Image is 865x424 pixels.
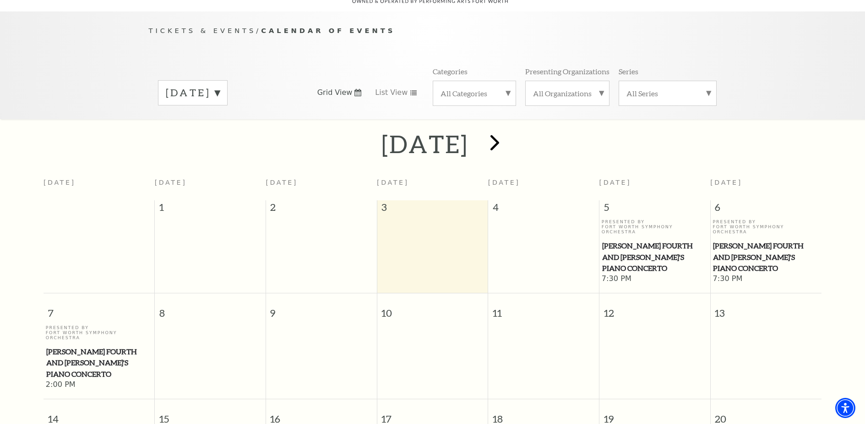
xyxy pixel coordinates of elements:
span: Tickets & Events [149,27,256,34]
span: 7:30 PM [602,274,708,284]
span: 12 [599,293,710,325]
label: [DATE] [166,86,220,100]
span: Grid View [317,88,353,98]
p: / [149,25,717,37]
span: 10 [377,293,488,325]
p: Categories [433,66,468,76]
span: 3 [377,200,488,219]
span: 11 [488,293,599,325]
span: 2 [266,200,377,219]
span: [DATE] [377,179,409,186]
span: 1 [155,200,266,219]
p: Presented By Fort Worth Symphony Orchestra [713,219,819,235]
span: 8 [155,293,266,325]
span: 4 [488,200,599,219]
span: [PERSON_NAME] Fourth and [PERSON_NAME]'s Piano Concerto [713,240,819,274]
div: Accessibility Menu [835,398,855,418]
span: List View [375,88,408,98]
h2: [DATE] [381,129,468,159]
label: All Series [626,88,709,98]
p: Series [619,66,638,76]
span: 9 [266,293,377,325]
th: [DATE] [44,173,155,200]
span: [DATE] [155,179,187,186]
span: 13 [711,293,821,325]
label: All Organizations [533,88,602,98]
span: [PERSON_NAME] Fourth and [PERSON_NAME]'s Piano Concerto [602,240,707,274]
span: 6 [711,200,821,219]
label: All Categories [441,88,508,98]
span: 2:00 PM [46,380,152,390]
button: next [477,128,510,160]
span: [DATE] [599,179,631,186]
span: 7 [44,293,154,325]
p: Presented By Fort Worth Symphony Orchestra [602,219,708,235]
span: 7:30 PM [713,274,819,284]
p: Presented By Fort Worth Symphony Orchestra [46,325,152,341]
span: [DATE] [266,179,298,186]
span: [DATE] [488,179,520,186]
p: Presenting Organizations [525,66,609,76]
span: [DATE] [710,179,742,186]
span: 5 [599,200,710,219]
span: [PERSON_NAME] Fourth and [PERSON_NAME]'s Piano Concerto [46,346,152,380]
span: Calendar of Events [261,27,395,34]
